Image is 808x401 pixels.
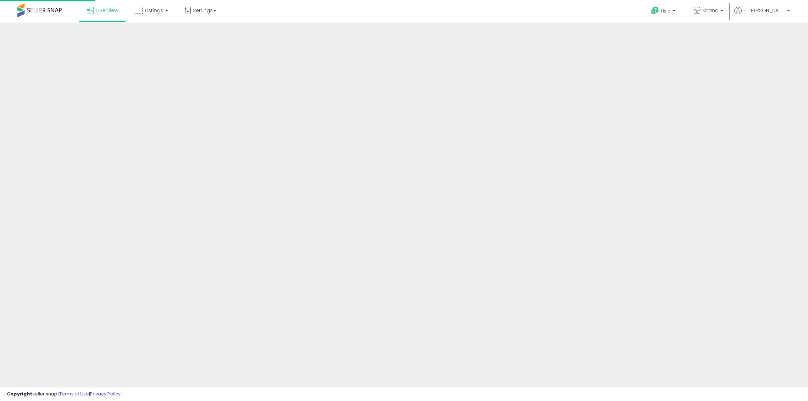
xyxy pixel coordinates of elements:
[651,6,659,15] i: Get Help
[661,8,670,14] span: Help
[702,7,718,14] span: Khana
[743,7,785,14] span: Hi [PERSON_NAME]
[145,7,163,14] span: Listings
[734,7,790,23] a: Hi [PERSON_NAME]
[95,7,118,14] span: Overview
[645,1,682,23] a: Help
